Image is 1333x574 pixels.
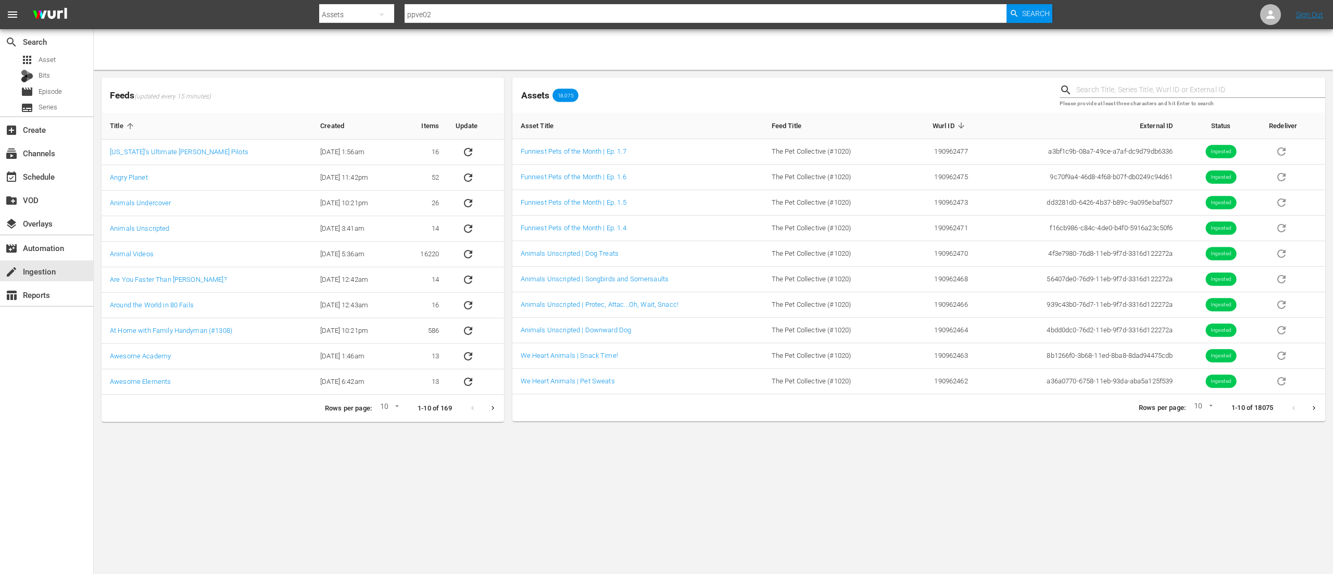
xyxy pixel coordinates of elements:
[5,266,18,278] span: Ingestion
[5,218,18,230] span: Overlays
[512,113,1325,394] table: sticky table
[312,318,399,344] td: [DATE] 10:21pm
[976,241,1181,267] td: 4f3e7980-76d8-11eb-9f7d-3316d122272a
[521,275,669,283] a: Animals Unscripted | Songbirds and Somersaults
[1269,223,1294,231] span: Live assets can't be redelivered
[1205,352,1236,360] span: Ingested
[39,86,62,97] span: Episode
[110,378,171,385] a: Awesome Elements
[39,102,57,113] span: Series
[976,190,1181,216] td: dd3281d0-6426-4b37-b89c-9a095ebaf507
[418,404,452,414] p: 1-10 of 169
[5,171,18,183] span: Schedule
[312,242,399,267] td: [DATE] 5:36am
[901,216,976,241] td: 190962471
[933,121,968,130] span: Wurl ID
[110,276,227,283] a: Are You Faster Than [PERSON_NAME]?
[39,70,50,81] span: Bits
[763,369,901,394] td: The Pet Collective (#1020)
[521,147,626,155] a: Funniest Pets of the Month | Ep. 1.7
[521,249,619,257] a: Animals Unscripted | Dog Treats
[976,165,1181,190] td: 9c70f9a4-46d8-4f68-b07f-db0249c94d61
[5,242,18,255] span: Automation
[110,224,170,232] a: Animals Unscripted
[110,352,171,360] a: Awesome Academy
[1190,400,1215,416] div: 10
[1261,113,1325,139] th: Redeliver
[399,191,447,216] td: 26
[976,216,1181,241] td: f16cb986-c84c-4de0-b4f0-5916a23c50f6
[763,139,901,165] td: The Pet Collective (#1020)
[521,224,626,232] a: Funniest Pets of the Month | Ep. 1.4
[763,165,901,190] td: The Pet Collective (#1020)
[901,292,976,318] td: 190962466
[552,92,579,98] span: 18,075
[110,173,148,181] a: Angry Planet
[976,369,1181,394] td: a36a0770-6758-11eb-93da-aba5a125f539
[312,293,399,318] td: [DATE] 12:43am
[976,343,1181,369] td: 8b1266f0-3b68-11ed-8ba8-8dad94475cdb
[1231,403,1273,413] p: 1-10 of 18075
[5,124,18,136] span: Create
[39,55,56,65] span: Asset
[1269,351,1294,359] span: Live assets can't be redelivered
[521,173,626,181] a: Funniest Pets of the Month | Ep. 1.6
[1139,403,1186,413] p: Rows per page:
[312,344,399,369] td: [DATE] 1:46am
[312,216,399,242] td: [DATE] 3:41am
[399,344,447,369] td: 13
[521,377,615,385] a: We Heart Animals | Pet Sweats
[110,121,137,131] span: Title
[1304,398,1324,418] button: Next page
[312,267,399,293] td: [DATE] 12:42am
[399,140,447,165] td: 16
[1205,199,1236,207] span: Ingested
[763,216,901,241] td: The Pet Collective (#1020)
[521,352,618,359] a: We Heart Animals | Snack Time!
[901,318,976,343] td: 190962464
[1269,172,1294,180] span: Live assets can't be redelivered
[21,85,33,98] span: Episode
[134,93,211,101] span: (updated every 15 minutes)
[521,90,549,101] span: Assets
[110,327,232,334] a: At Home with Family Handyman (#1308)
[1205,378,1236,385] span: Ingested
[102,87,504,104] span: Feeds
[901,165,976,190] td: 190962475
[5,36,18,48] span: Search
[521,301,678,308] a: Animals Unscripted | Protec, Attac...Oh, Wait, Snacc!
[763,190,901,216] td: The Pet Collective (#1020)
[312,140,399,165] td: [DATE] 1:56am
[102,113,504,395] table: sticky table
[1205,173,1236,181] span: Ingested
[976,267,1181,292] td: 56407de0-76d9-11eb-9f7d-3316d122272a
[1269,249,1294,257] span: Live assets can't be redelivered
[1269,198,1294,206] span: Live assets can't be redelivered
[447,113,504,140] th: Update
[1007,4,1052,23] button: Search
[1269,377,1294,384] span: Live assets can't be redelivered
[976,113,1181,139] th: External ID
[1205,148,1236,156] span: Ingested
[399,369,447,395] td: 13
[763,267,901,292] td: The Pet Collective (#1020)
[312,369,399,395] td: [DATE] 6:42am
[1022,4,1050,23] span: Search
[110,199,171,207] a: Animals Undercover
[312,165,399,191] td: [DATE] 11:42pm
[399,165,447,191] td: 52
[976,318,1181,343] td: 4bdd0dc0-76d2-11eb-9f7d-3316d122272a
[901,369,976,394] td: 190962462
[1296,10,1323,19] a: Sign Out
[901,139,976,165] td: 190962477
[763,241,901,267] td: The Pet Collective (#1020)
[1205,327,1236,334] span: Ingested
[325,404,372,414] p: Rows per page:
[521,121,568,130] span: Asset Title
[521,326,632,334] a: Animals Unscripted | Downward Dog
[399,267,447,293] td: 14
[25,3,75,27] img: ans4CAIJ8jUAAAAAAAAAAAAAAAAAAAAAAAAgQb4GAAAAAAAAAAAAAAAAAAAAAAAAJMjXAAAAAAAAAAAAAAAAAAAAAAAAgAT5G...
[976,139,1181,165] td: a3bf1c9b-08a7-49ce-a7af-dc9d79db6336
[763,318,901,343] td: The Pet Collective (#1020)
[21,54,33,66] span: Asset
